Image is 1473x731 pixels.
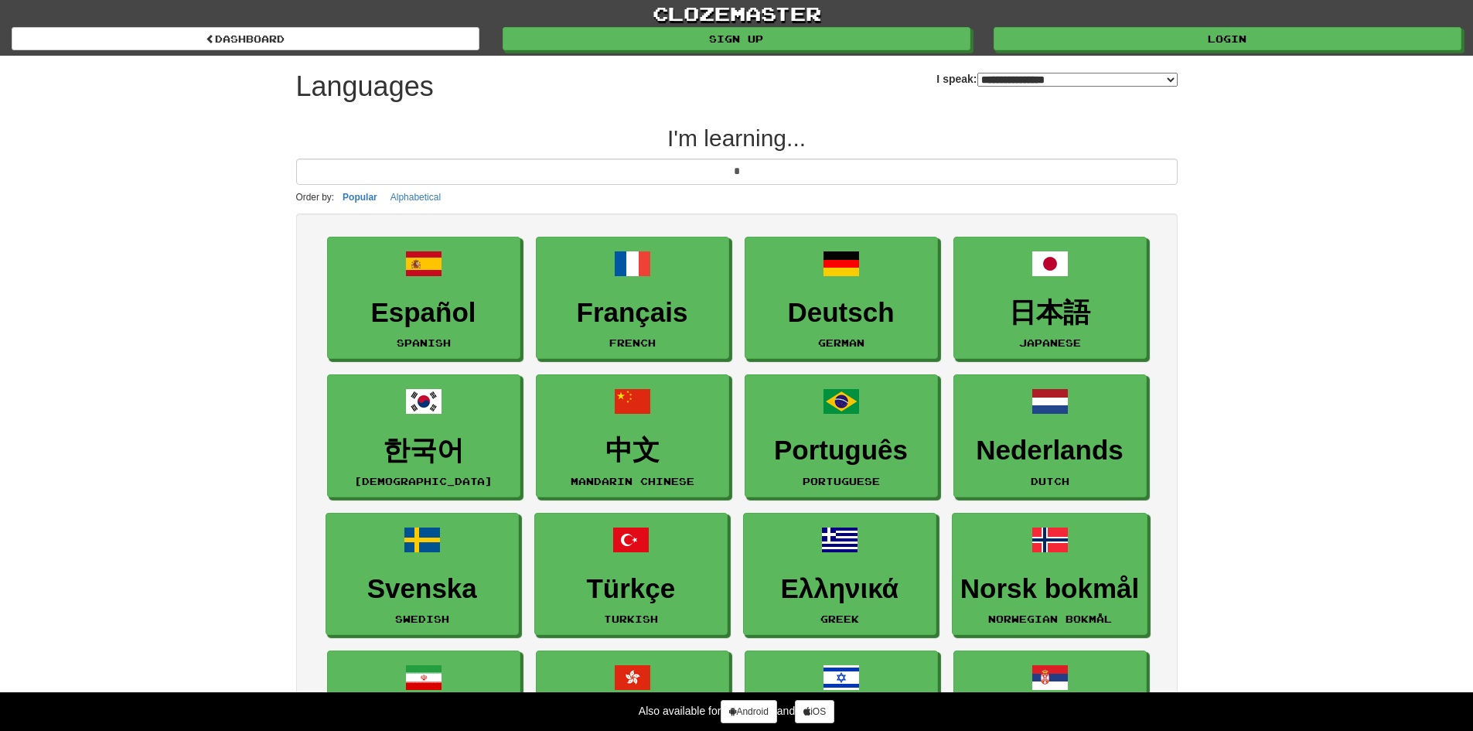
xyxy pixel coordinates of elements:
[962,298,1138,328] h3: 日本語
[818,337,864,348] small: German
[334,574,510,604] h3: Svenska
[336,436,512,466] h3: 한국어
[952,513,1147,636] a: Norsk bokmålNorwegian Bokmål
[536,237,729,360] a: FrançaisFrench
[977,73,1178,87] select: I speak:
[953,237,1147,360] a: 日本語Japanese
[604,613,658,624] small: Turkish
[1019,337,1081,348] small: Japanese
[386,189,445,206] button: Alphabetical
[795,700,834,723] a: iOS
[336,298,512,328] h3: Español
[960,574,1139,604] h3: Norsk bokmål
[936,71,1177,87] label: I speak:
[296,192,335,203] small: Order by:
[354,476,493,487] small: [DEMOGRAPHIC_DATA]
[397,337,451,348] small: Spanish
[745,374,938,497] a: PortuguêsPortuguese
[296,71,434,102] h1: Languages
[327,237,520,360] a: EspañolSpanish
[745,237,938,360] a: DeutschGerman
[544,436,721,466] h3: 中文
[803,476,880,487] small: Portuguese
[12,27,479,50] a: dashboard
[609,337,656,348] small: French
[543,574,719,604] h3: Türkçe
[953,374,1147,497] a: NederlandsDutch
[1031,476,1069,487] small: Dutch
[395,613,449,624] small: Swedish
[994,27,1461,50] a: Login
[962,436,1138,466] h3: Nederlands
[752,574,928,604] h3: Ελληνικά
[536,374,729,497] a: 中文Mandarin Chinese
[296,125,1178,151] h2: I'm learning...
[534,513,728,636] a: TürkçeTurkish
[326,513,519,636] a: SvenskaSwedish
[338,189,382,206] button: Popular
[503,27,970,50] a: Sign up
[721,700,776,723] a: Android
[820,613,859,624] small: Greek
[544,298,721,328] h3: Français
[988,613,1112,624] small: Norwegian Bokmål
[743,513,936,636] a: ΕλληνικάGreek
[327,374,520,497] a: 한국어[DEMOGRAPHIC_DATA]
[753,298,929,328] h3: Deutsch
[753,436,929,466] h3: Português
[571,476,694,487] small: Mandarin Chinese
